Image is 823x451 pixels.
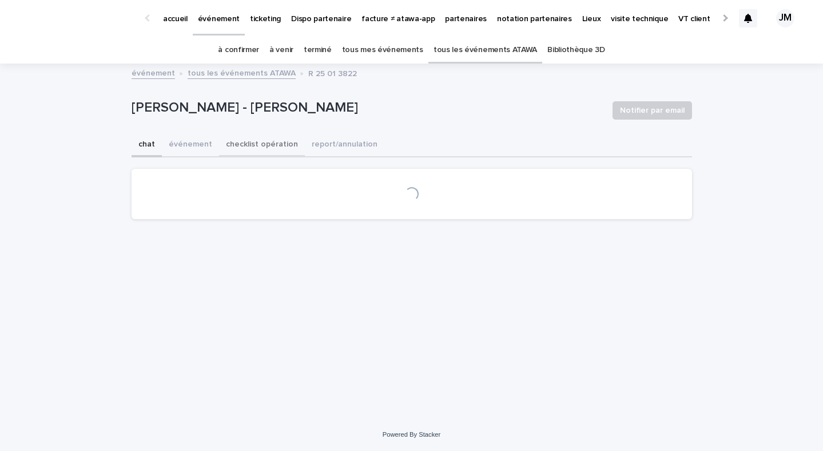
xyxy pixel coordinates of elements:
a: à venir [269,37,293,64]
button: checklist opération [219,133,305,157]
button: Notifier par email [613,101,692,120]
span: Notifier par email [620,105,685,116]
a: tous mes événements [342,37,423,64]
a: terminé [304,37,332,64]
a: à confirmer [218,37,259,64]
button: report/annulation [305,133,384,157]
img: Ls34BcGeRexTGTNfXpUC [23,7,134,30]
button: événement [162,133,219,157]
p: R 25 01 3822 [308,66,357,79]
button: chat [132,133,162,157]
a: tous les événements ATAWA [434,37,537,64]
p: [PERSON_NAME] - [PERSON_NAME] [132,100,603,116]
a: Bibliothèque 3D [547,37,605,64]
div: JM [776,9,794,27]
a: Powered By Stacker [383,431,440,438]
a: événement [132,66,175,79]
a: tous les événements ATAWA [188,66,296,79]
